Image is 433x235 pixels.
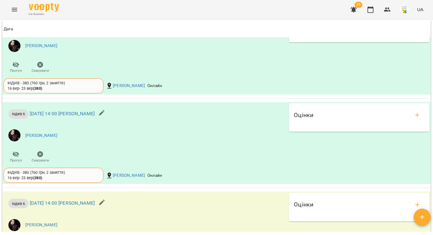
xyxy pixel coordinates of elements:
div: 16 вер - 23 вер [8,86,42,91]
button: Скасувати [28,149,52,165]
button: add evaluations [410,108,425,122]
a: [DATE] 14:00 [PERSON_NAME] [30,111,95,116]
button: add evaluations [410,197,425,212]
h6: Оцінки [294,200,313,209]
button: Прогул [4,59,28,76]
div: ІНДИВ - 380 (760 грн, 2 заняття) [8,80,100,86]
span: Прогул [10,158,22,163]
a: [PERSON_NAME] [25,43,57,49]
span: Скасувати [32,158,49,163]
img: c92daf42e94a56623d94c35acff0251f.jpg [8,129,20,141]
img: c92daf42e94a56623d94c35acff0251f.jpg [8,219,20,231]
div: Онлайн [146,171,163,180]
span: індив 6 [8,111,29,117]
div: 16 вер - 23 вер [8,175,42,181]
h6: Оцінки [294,110,313,120]
a: [PERSON_NAME] [25,222,57,228]
div: Sort [4,26,13,33]
span: UA [417,6,423,13]
button: UA [415,4,426,15]
span: індив 6 [8,201,29,206]
span: Прогул [10,68,22,73]
div: ІНДИВ - 380 (760 грн, 2 заняття) [8,170,100,175]
img: Voopty Logo [29,3,59,12]
div: ІНДИВ - 380 (760 грн, 2 заняття)16 вер- 23 вер(380) [4,78,103,93]
img: c92daf42e94a56623d94c35acff0251f.jpg [8,40,20,52]
button: Прогул [4,149,28,165]
a: [DATE] 14:00 [PERSON_NAME] [30,200,95,206]
span: Дата [4,26,429,33]
button: Menu [7,2,22,17]
button: Скасувати [28,59,52,76]
a: [PERSON_NAME] [113,173,145,179]
a: [PERSON_NAME] [25,133,57,139]
img: 38072b7c2e4bcea27148e267c0c485b2.jpg [400,5,409,14]
div: Онлайн [146,82,163,90]
span: For Business [29,12,59,16]
a: [PERSON_NAME] [113,83,145,89]
b: ( 380 ) [33,176,42,180]
span: 29 [355,2,362,8]
span: Скасувати [32,68,49,73]
div: Дата [4,26,13,33]
b: ( 380 ) [33,86,42,91]
div: ІНДИВ - 380 (760 грн, 2 заняття)16 вер- 23 вер(380) [4,168,103,183]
